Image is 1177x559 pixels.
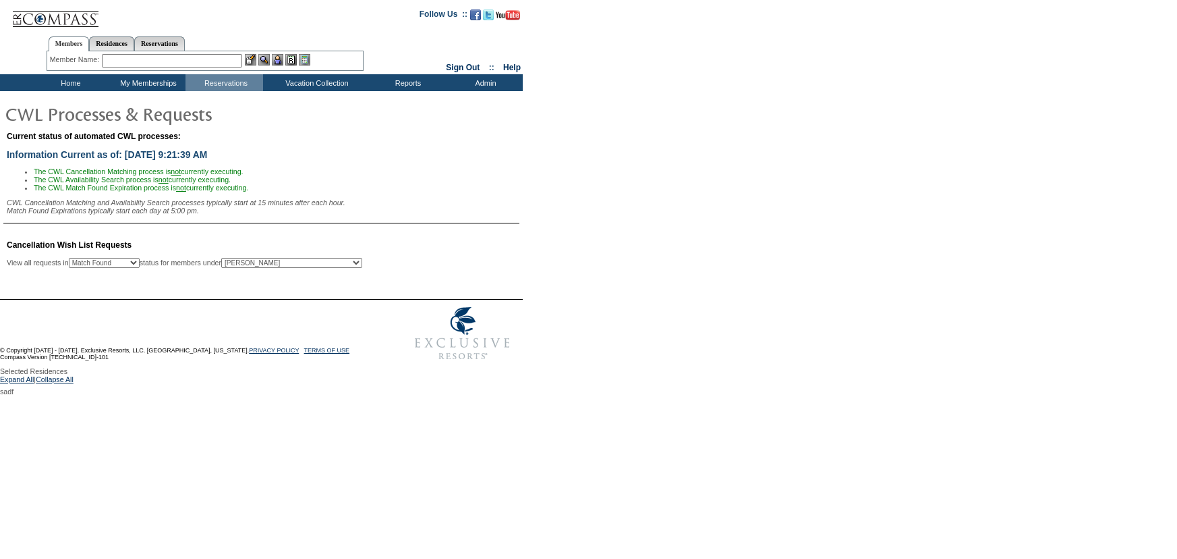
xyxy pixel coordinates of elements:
td: My Memberships [108,74,185,91]
a: Members [49,36,90,51]
span: The CWL Match Found Expiration process is currently executing. [34,184,248,192]
img: Reservations [285,54,297,65]
a: Become our fan on Facebook [470,14,481,22]
div: Member Name: [50,54,102,65]
a: Subscribe to our YouTube Channel [496,14,520,22]
a: Residences [89,36,134,51]
a: Help [503,63,521,72]
u: not [176,184,186,192]
span: Current status of automated CWL processes: [7,132,181,141]
img: Follow us on Twitter [483,9,494,20]
u: not [159,176,169,184]
span: Information Current as of: [DATE] 9:21:39 AM [7,149,207,160]
img: Impersonate [272,54,283,65]
span: :: [489,63,494,72]
a: PRIVACY POLICY [249,347,299,354]
td: Follow Us :: [420,8,467,24]
div: View all requests in status for members under [7,258,362,268]
a: TERMS OF USE [304,347,350,354]
div: CWL Cancellation Matching and Availability Search processes typically start at 15 minutes after e... [7,198,519,215]
span: The CWL Cancellation Matching process is currently executing. [34,167,243,176]
a: Reservations [134,36,185,51]
img: View [258,54,270,65]
a: Collapse All [36,375,74,388]
a: Follow us on Twitter [483,14,494,22]
img: Become our fan on Facebook [470,9,481,20]
td: Reservations [185,74,263,91]
td: Reports [368,74,445,91]
span: The CWL Availability Search process is currently executing. [34,176,231,184]
img: Subscribe to our YouTube Channel [496,10,520,20]
span: Cancellation Wish List Requests [7,240,132,250]
a: Sign Out [446,63,480,72]
td: Vacation Collection [263,74,368,91]
img: Exclusive Resorts [402,300,523,367]
u: not [171,167,181,176]
img: b_calculator.gif [299,54,310,65]
td: Home [30,74,108,91]
td: Admin [445,74,523,91]
img: b_edit.gif [245,54,256,65]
